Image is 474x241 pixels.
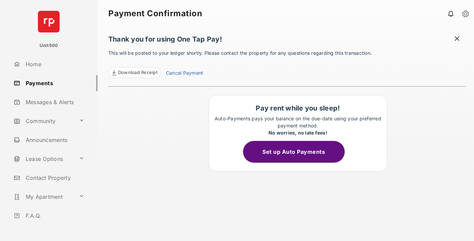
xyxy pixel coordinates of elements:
img: svg+xml;base64,PHN2ZyB4bWxucz0iaHR0cDovL3d3dy53My5vcmcvMjAwMC9zdmciIHdpZHRoPSI2NCIgaGVpZ2h0PSI2NC... [38,11,60,32]
a: My Apartment [11,189,76,205]
a: Announcements [11,132,98,148]
a: Cancel Payment [166,69,203,78]
a: Messages & Alerts [11,94,98,110]
h1: Pay rent while you sleep! [212,104,384,112]
span: Download Receipt [118,69,157,76]
p: This will be posted to your ledger shortly. Please contact the property for any questions regardi... [108,49,466,78]
button: Set up Auto Payments [243,141,345,163]
p: Auto-Payments pays your balance on the due-date using your preferred payment method. [212,115,384,136]
strong: Payment Confirmation [108,9,202,18]
a: Lease Options [11,151,76,167]
a: F.A.Q. [11,208,98,224]
p: Unit500 [40,42,58,49]
a: Community [11,113,76,129]
a: Download Receipt [108,67,160,78]
div: No worries, no late fees! [212,129,384,136]
a: Home [11,56,98,72]
h1: Thank you for using One Tap Pay! [108,35,466,47]
a: Contact Property [11,170,98,186]
a: Payments [11,75,98,91]
a: Set up Auto Payments [243,148,353,155]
